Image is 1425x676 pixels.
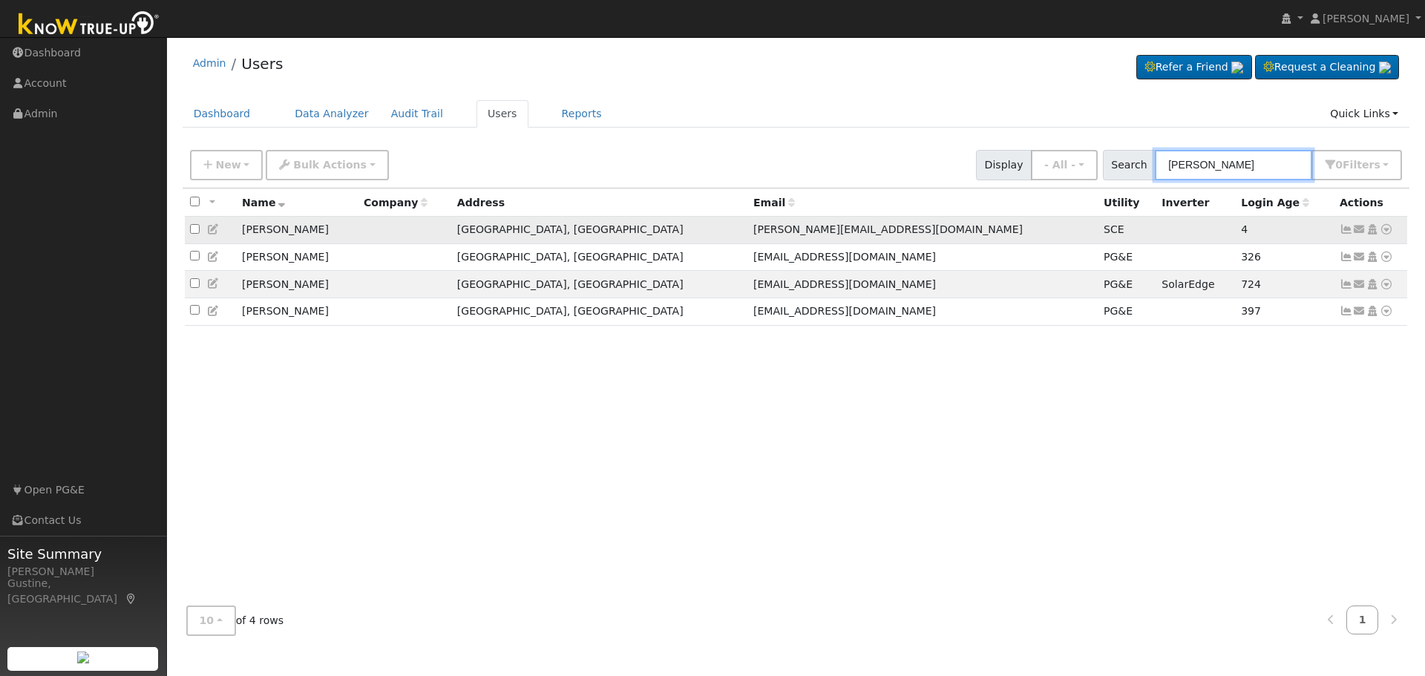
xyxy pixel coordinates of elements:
[215,159,240,171] span: New
[1380,277,1393,292] a: Other actions
[1353,222,1366,237] a: john.aerobio@gmail.com
[452,271,748,298] td: [GEOGRAPHIC_DATA], [GEOGRAPHIC_DATA]
[293,159,367,171] span: Bulk Actions
[457,195,743,211] div: Address
[1136,55,1252,80] a: Refer a Friend
[476,100,528,128] a: Users
[364,197,427,209] span: Company name
[207,305,220,317] a: Edit User
[551,100,613,128] a: Reports
[1340,278,1353,290] a: Show Graph
[1346,606,1379,634] a: 1
[237,243,358,271] td: [PERSON_NAME]
[1380,249,1393,265] a: Other actions
[1155,150,1312,180] input: Search
[190,150,263,180] button: New
[1353,249,1366,265] a: jscheidt21@gmail.com
[1340,251,1353,263] a: Show Graph
[237,271,358,298] td: [PERSON_NAME]
[1241,305,1261,317] span: 07/21/2024 9:30:57 PM
[1104,251,1133,263] span: PG&E
[1241,278,1261,290] span: 08/29/2023 9:03:25 AM
[1343,159,1380,171] span: Filter
[1104,223,1124,235] span: SCE
[1323,13,1409,24] span: [PERSON_NAME]
[1231,62,1243,73] img: retrieve
[183,100,262,128] a: Dashboard
[186,606,236,636] button: 10
[1340,223,1353,235] a: Show Graph
[193,57,226,69] a: Admin
[237,217,358,244] td: [PERSON_NAME]
[753,305,936,317] span: [EMAIL_ADDRESS][DOMAIN_NAME]
[1353,277,1366,292] a: jdotevans@icloud.com
[1103,150,1156,180] span: Search
[753,251,936,263] span: [EMAIL_ADDRESS][DOMAIN_NAME]
[1340,305,1353,317] a: Show Graph
[186,606,284,636] span: of 4 rows
[976,150,1032,180] span: Display
[241,55,283,73] a: Users
[1162,278,1214,290] span: SolarEdge
[207,278,220,289] a: Edit User
[380,100,454,128] a: Audit Trail
[1379,62,1391,73] img: retrieve
[237,298,358,325] td: [PERSON_NAME]
[1374,159,1380,171] span: s
[1241,197,1309,209] span: Days since last login
[1319,100,1409,128] a: Quick Links
[753,197,795,209] span: Email
[1366,305,1379,317] a: Login As
[266,150,388,180] button: Bulk Actions
[1104,278,1133,290] span: PG&E
[1340,195,1402,211] div: Actions
[1353,303,1366,319] a: hazelschwab@comcast.net
[7,564,159,580] div: [PERSON_NAME]
[1104,195,1151,211] div: Utility
[452,243,748,271] td: [GEOGRAPHIC_DATA], [GEOGRAPHIC_DATA]
[242,197,286,209] span: Name
[1380,222,1393,237] a: Other actions
[1241,251,1261,263] span: 09/30/2024 1:47:07 PM
[200,614,214,626] span: 10
[1104,305,1133,317] span: PG&E
[207,223,220,235] a: Edit User
[753,223,1023,235] span: [PERSON_NAME][EMAIL_ADDRESS][DOMAIN_NAME]
[452,217,748,244] td: [GEOGRAPHIC_DATA], [GEOGRAPHIC_DATA]
[452,298,748,325] td: [GEOGRAPHIC_DATA], [GEOGRAPHIC_DATA]
[1311,150,1402,180] button: 0Filters
[1162,195,1231,211] div: Inverter
[125,593,138,605] a: Map
[1241,223,1248,235] span: 08/18/2025 1:36:24 PM
[1366,223,1379,235] a: Login As
[753,278,936,290] span: [EMAIL_ADDRESS][DOMAIN_NAME]
[11,8,167,42] img: Know True-Up
[1380,303,1393,319] a: Other actions
[7,576,159,607] div: Gustine, [GEOGRAPHIC_DATA]
[77,652,89,663] img: retrieve
[1255,55,1399,80] a: Request a Cleaning
[1031,150,1098,180] button: - All -
[1366,278,1379,290] a: Login As
[1366,251,1379,263] a: Login As
[284,100,380,128] a: Data Analyzer
[7,544,159,564] span: Site Summary
[207,251,220,263] a: Edit User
